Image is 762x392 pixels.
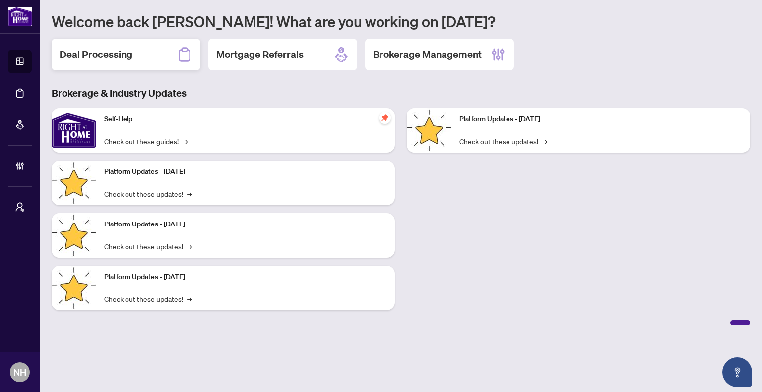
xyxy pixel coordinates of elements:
[104,136,188,147] a: Check out these guides!→
[187,241,192,252] span: →
[104,167,387,177] p: Platform Updates - [DATE]
[373,48,482,61] h2: Brokerage Management
[104,272,387,282] p: Platform Updates - [DATE]
[542,136,547,147] span: →
[104,293,192,304] a: Check out these updates!→
[8,7,32,26] img: logo
[15,202,25,212] span: user-switch
[459,114,742,125] p: Platform Updates - [DATE]
[459,136,547,147] a: Check out these updates!→
[52,213,96,258] img: Platform Updates - July 21, 2025
[52,161,96,205] img: Platform Updates - September 16, 2025
[216,48,304,61] h2: Mortgage Referrals
[104,114,387,125] p: Self-Help
[52,86,750,100] h3: Brokerage & Industry Updates
[104,188,192,199] a: Check out these updates!→
[379,112,391,124] span: pushpin
[407,108,451,153] img: Platform Updates - June 23, 2025
[104,241,192,252] a: Check out these updates!→
[104,219,387,230] p: Platform Updates - [DATE]
[722,357,752,387] button: Open asap
[187,188,192,199] span: →
[60,48,132,61] h2: Deal Processing
[52,12,750,31] h1: Welcome back [PERSON_NAME]! What are you working on [DATE]?
[187,293,192,304] span: →
[52,266,96,310] img: Platform Updates - July 8, 2025
[13,365,26,379] span: NH
[183,136,188,147] span: →
[52,108,96,153] img: Self-Help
